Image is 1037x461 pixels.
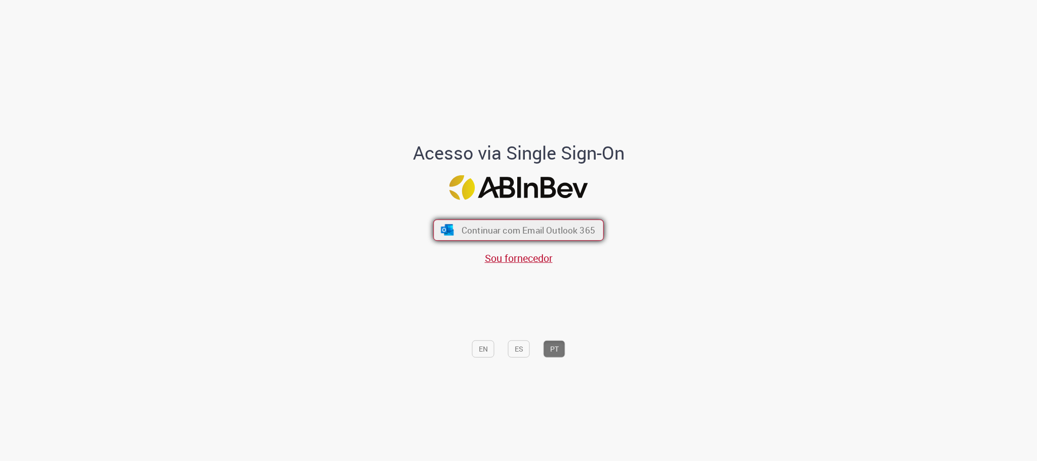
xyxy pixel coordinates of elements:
a: Sou fornecedor [485,251,553,265]
img: Logo ABInBev [449,175,588,200]
button: EN [472,340,494,358]
img: ícone Azure/Microsoft 360 [440,224,454,236]
button: ícone Azure/Microsoft 360 Continuar com Email Outlook 365 [433,220,604,241]
h1: Acesso via Single Sign-On [378,143,659,163]
button: PT [544,340,565,358]
span: Continuar com Email Outlook 365 [462,224,595,236]
button: ES [508,340,530,358]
